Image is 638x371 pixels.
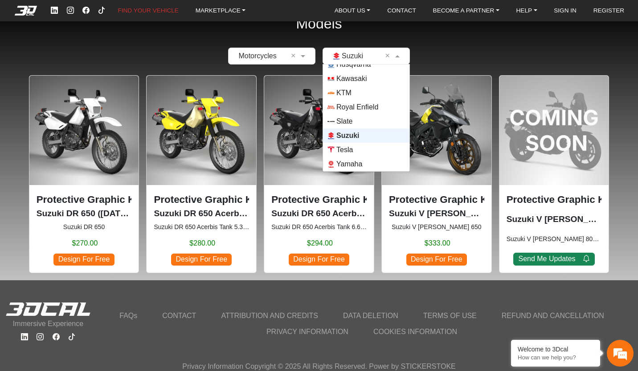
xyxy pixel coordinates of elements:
[261,324,354,340] a: PRIVACY INFORMATION
[518,354,593,361] p: How can we help you?
[171,254,232,266] span: Design For Free
[271,222,367,232] small: Suzuki DR 650 Acerbis Tank 6.6 Gl
[4,232,170,263] textarea: Type your message and hit 'Enter'
[264,75,374,273] div: Suzuki DR 650 Acerbis Tank 6.6 Gl
[296,4,342,44] h2: Models
[146,75,257,273] div: Suzuki DR 650 Acerbis Tank 5.3 Gl
[327,61,335,68] img: Husqvarna
[327,104,335,111] img: Royal Enfield
[114,4,182,17] a: FIND YOUR VEHICLE
[29,75,139,273] div: Suzuki DR 650
[385,51,393,61] span: Clean Field
[154,192,249,207] p: Protective Graphic Kit
[507,234,602,244] small: Suzuki V Strom 800 DE
[381,75,492,273] div: Suzuki V Strom 650
[389,222,484,232] small: Suzuki V Strom 650
[336,130,360,141] span: Suzuki
[382,76,491,185] img: V Strom 650null2017-2024
[189,238,215,249] span: $280.00
[53,254,114,266] span: Design For Free
[496,308,609,324] a: REFUND AND CANCELLATION
[338,308,404,324] a: DATA DELETION
[327,89,335,97] img: KTM
[147,76,256,185] img: DR 650Acerbis Tank 5.3 Gl1996-2024
[336,102,378,113] span: Royal Enfield
[60,263,115,290] div: FAQs
[425,238,450,249] span: $333.00
[323,64,410,172] ng-dropdown-panel: Options List
[114,308,143,324] a: FAQs
[389,207,484,220] p: Suzuki V Strom 650 (2017-2024)
[590,4,628,17] a: REGISTER
[289,254,349,266] span: Design For Free
[418,308,482,324] a: TERMS OF USE
[264,76,374,185] img: DR 650Acerbis Tank 6.6 Gl1996-2024
[499,75,609,273] div: Suzuki V Strom 800 DE
[406,254,467,266] span: Design For Free
[37,222,132,232] small: Suzuki DR 650
[327,146,335,153] img: Tesla
[37,192,132,207] p: Protective Graphic Kit
[336,88,352,98] span: KTM
[307,238,333,249] span: $294.00
[271,207,367,220] p: Suzuki DR 650 Acerbis Tank 6.6 Gl (1996-2024)
[336,59,371,70] span: Husqvarna
[327,132,335,139] img: Suzuki
[327,75,335,82] img: Kawasaki
[216,308,323,324] a: ATTRIBUTION AND CREDITS
[5,319,91,329] p: Immersive Experience
[52,105,123,189] span: We're online!
[518,346,593,353] div: Welcome to 3Dcal
[336,159,362,169] span: Yamaha
[37,207,132,220] p: Suzuki DR 650 (1996-2024)
[29,76,139,185] img: DR 6501996-2024
[507,192,602,207] p: Protective Graphic Kit
[336,145,353,155] span: Tesla
[146,4,168,26] div: Minimize live chat window
[513,4,541,17] a: HELP
[429,4,503,17] a: BECOME A PARTNER
[157,308,201,324] a: CONTACT
[154,222,249,232] small: Suzuki DR 650 Acerbis Tank 5.3 Gl
[60,47,163,58] div: Chat with us now
[331,4,374,17] a: ABOUT US
[513,253,595,266] button: Send Me Updates
[336,116,352,127] span: Slate
[271,192,367,207] p: Protective Graphic Kit
[115,263,170,290] div: Articles
[327,118,335,125] img: Slate
[336,73,367,84] span: Kawasaki
[154,207,249,220] p: Suzuki DR 650 Acerbis Tank 5.3 Gl (1996-2024)
[507,213,602,226] p: Suzuki V Strom 800 DE (COMING SOON) (2023-2024)
[327,161,335,168] img: Yamaha
[72,238,98,249] span: $270.00
[291,51,299,61] span: Clean Field
[368,324,462,340] a: COOKIES INFORMATION
[192,4,249,17] a: MARKETPLACE
[389,192,484,207] p: Protective Graphic Kit
[550,4,580,17] a: SIGN IN
[10,46,23,59] div: Navigation go back
[4,278,60,285] span: Conversation
[384,4,420,17] a: CONTACT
